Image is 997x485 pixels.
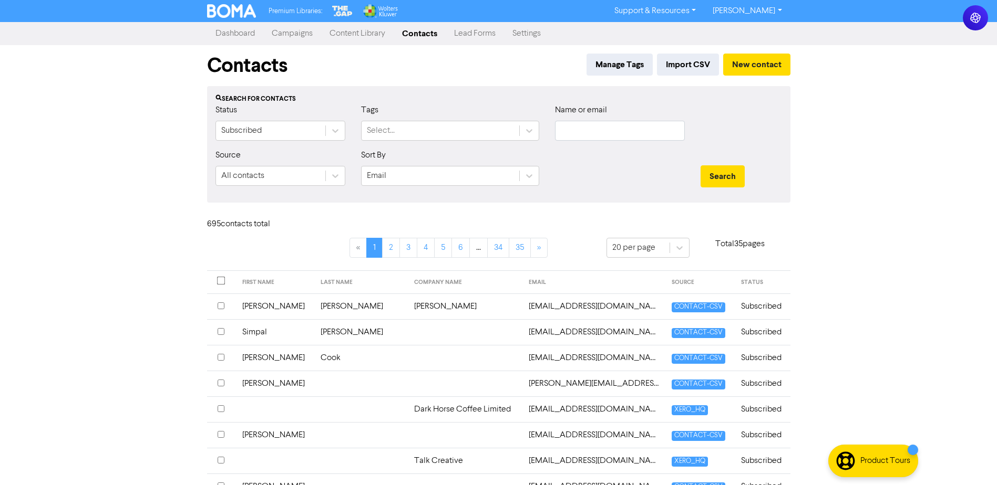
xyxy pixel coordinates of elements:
td: 2311simpal@gmail.com [522,319,665,345]
div: 20 per page [612,241,655,254]
th: STATUS [735,271,790,294]
td: abigail@bodyfix.co.nz [522,371,665,396]
td: 4amycook@gmail.com [522,345,665,371]
button: Manage Tags [587,54,653,76]
a: Content Library [321,23,394,44]
a: Page 2 [382,238,400,258]
label: Status [215,104,237,117]
div: Email [367,170,386,182]
h1: Contacts [207,54,287,78]
td: Simpal [236,319,315,345]
div: All contacts [221,170,264,182]
div: Subscribed [221,124,262,137]
img: The Gap [331,4,354,18]
td: Subscribed [735,396,790,422]
a: Page 35 [509,238,531,258]
span: CONTACT-CSV [672,354,725,364]
td: [PERSON_NAME] [236,345,315,371]
span: CONTACT-CSV [672,302,725,312]
button: Import CSV [657,54,719,76]
p: Total 35 pages [690,238,790,250]
a: Settings [504,23,549,44]
th: LAST NAME [314,271,408,294]
a: Page 4 [417,238,435,258]
span: XERO_HQ [672,457,708,467]
button: Search [701,165,745,187]
a: Page 1 is your current page [366,238,383,258]
label: Sort By [361,149,386,162]
label: Source [215,149,241,162]
a: Support & Resources [606,3,704,19]
img: BOMA Logo [207,4,256,18]
td: [PERSON_NAME] [236,422,315,448]
td: Subscribed [735,293,790,319]
td: accounts@darkhorsecoffee.co.nz [522,396,665,422]
th: EMAIL [522,271,665,294]
td: Cook [314,345,408,371]
a: » [530,238,548,258]
a: [PERSON_NAME] [704,3,790,19]
th: SOURCE [665,271,735,294]
td: [PERSON_NAME] [236,371,315,396]
div: Search for contacts [215,94,782,104]
td: accounts@talkcreative.co.nz [522,448,665,473]
span: XERO_HQ [672,405,708,415]
span: CONTACT-CSV [672,379,725,389]
td: Talk Creative [408,448,522,473]
td: [PERSON_NAME] [408,293,522,319]
label: Tags [361,104,378,117]
a: Campaigns [263,23,321,44]
span: CONTACT-CSV [672,431,725,441]
td: Dark Horse Coffee Limited [408,396,522,422]
td: Subscribed [735,422,790,448]
td: Subscribed [735,319,790,345]
td: [PERSON_NAME] [314,293,408,319]
td: [PERSON_NAME] [236,293,315,319]
td: [PERSON_NAME] [314,319,408,345]
td: Subscribed [735,448,790,473]
td: 131newtown@gmail.com [522,293,665,319]
th: COMPANY NAME [408,271,522,294]
a: Page 6 [451,238,470,258]
a: Page 5 [434,238,452,258]
iframe: Chat Widget [944,435,997,485]
img: Wolters Kluwer [362,4,398,18]
td: Subscribed [735,345,790,371]
span: Premium Libraries: [269,8,322,15]
h6: 695 contact s total [207,219,291,229]
a: Page 3 [399,238,417,258]
span: CONTACT-CSV [672,328,725,338]
button: New contact [723,54,790,76]
td: accounts@linkit.co.nz [522,422,665,448]
th: FIRST NAME [236,271,315,294]
a: Contacts [394,23,446,44]
a: Dashboard [207,23,263,44]
a: Page 34 [487,238,509,258]
div: Select... [367,124,395,137]
label: Name or email [555,104,607,117]
td: Subscribed [735,371,790,396]
a: Lead Forms [446,23,504,44]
